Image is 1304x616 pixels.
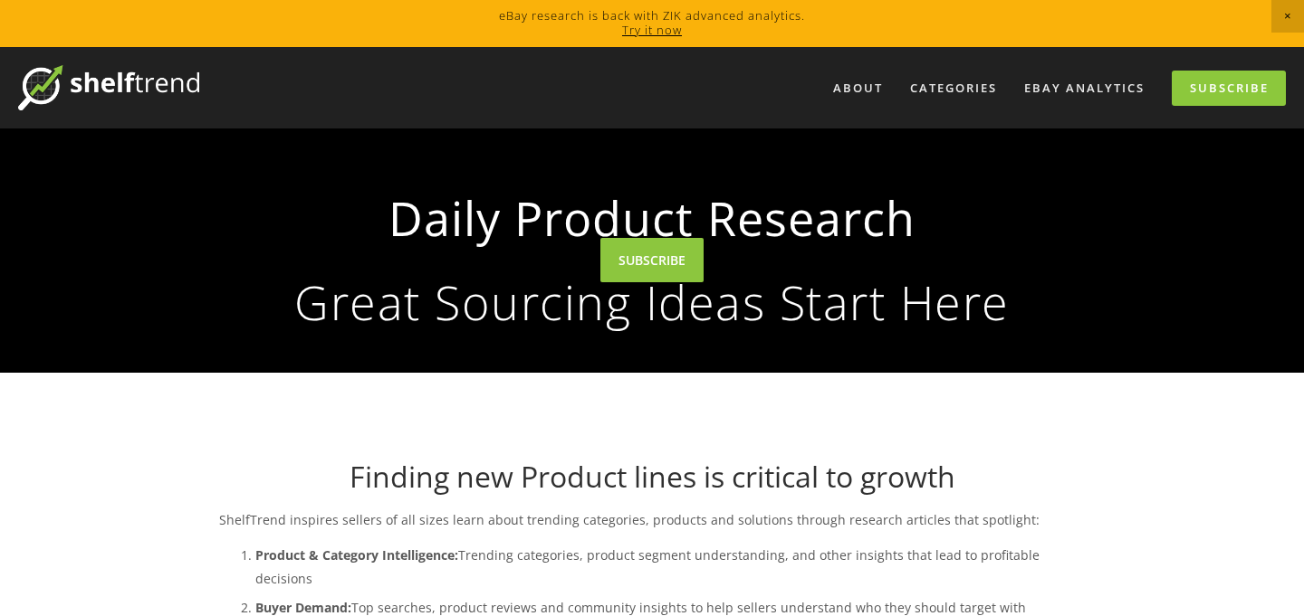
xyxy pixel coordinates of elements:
div: Categories [898,73,1009,103]
strong: Buyer Demand: [255,599,351,616]
img: ShelfTrend [18,65,199,110]
strong: Product & Category Intelligence: [255,546,458,564]
a: SUBSCRIBE [600,238,704,282]
a: eBay Analytics [1012,73,1156,103]
strong: Daily Product Research [248,175,1056,261]
p: Great Sourcing Ideas Start Here [248,279,1056,326]
p: ShelfTrend inspires sellers of all sizes learn about trending categories, products and solutions ... [219,508,1085,531]
p: Trending categories, product segment understanding, and other insights that lead to profitable de... [255,544,1085,589]
h1: Finding new Product lines is critical to growth [219,460,1085,494]
a: About [821,73,895,103]
a: Subscribe [1172,71,1286,106]
a: Try it now [622,22,682,38]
